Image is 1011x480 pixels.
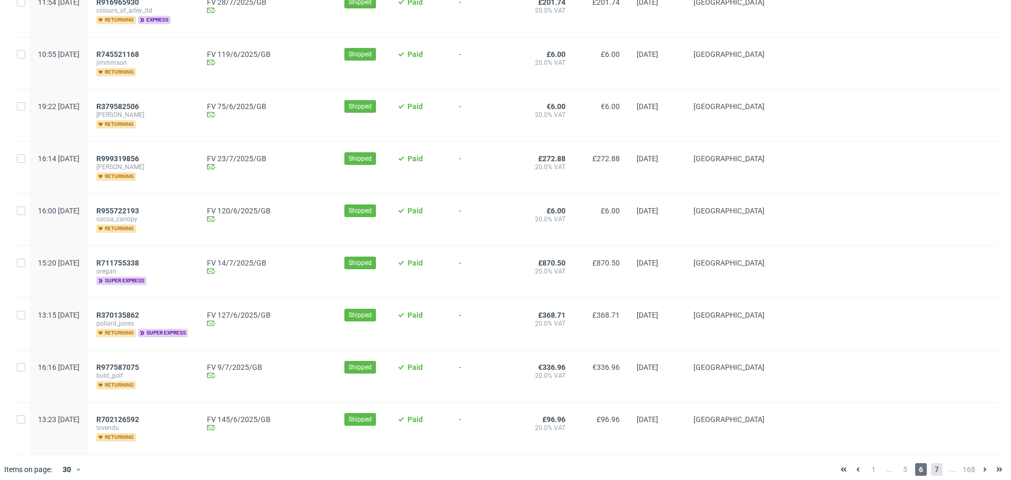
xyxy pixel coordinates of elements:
span: Paid [408,207,423,215]
span: R999319856 [96,154,139,163]
span: lovendu [96,424,190,432]
span: ... [947,463,958,476]
a: R745521168 [96,50,141,58]
span: 20.0% VAT [528,163,566,171]
span: Paid [408,154,423,163]
span: ... [884,463,895,476]
span: Shipped [349,154,372,163]
span: bold_golf [96,371,190,380]
span: 13:15 [DATE] [38,311,80,319]
span: 7 [931,463,943,476]
span: Paid [408,363,423,371]
span: - [459,207,511,233]
span: [PERSON_NAME] [96,163,190,171]
a: FV 127/6/2025/GB [207,311,328,319]
span: returning [96,433,136,442]
span: express [138,16,171,24]
span: R711755338 [96,259,139,267]
span: 20.0% VAT [528,371,566,380]
a: R370135862 [96,311,141,319]
span: [DATE] [637,415,658,424]
span: £6.00 [601,50,620,58]
span: Shipped [349,102,372,111]
span: £272.88 [538,154,566,163]
a: R977587075 [96,363,141,371]
span: [DATE] [637,154,658,163]
span: - [459,50,511,76]
span: returning [96,329,136,337]
span: £870.50 [592,259,620,267]
span: returning [96,120,136,129]
a: FV 14/7/2025/GB [207,259,328,267]
span: [DATE] [637,363,658,371]
span: [PERSON_NAME] [96,111,190,119]
a: R702126592 [96,415,141,424]
a: FV 145/6/2025/GB [207,415,328,424]
span: 20.0% VAT [528,58,566,67]
span: - [459,311,511,337]
span: £368.71 [538,311,566,319]
a: FV 9/7/2025/GB [207,363,328,371]
span: cocoa_canopy [96,215,190,223]
span: [GEOGRAPHIC_DATA] [693,311,765,319]
span: R977587075 [96,363,139,371]
span: 20.0% VAT [528,319,566,328]
span: £6.00 [601,207,620,215]
span: [GEOGRAPHIC_DATA] [693,50,765,58]
span: super express [138,329,188,337]
span: jimminson [96,58,190,67]
span: 20.0% VAT [528,267,566,276]
span: £368.71 [592,311,620,319]
span: 19:22 [DATE] [38,102,80,111]
a: FV 23/7/2025/GB [207,154,328,163]
span: 20.0% VAT [528,215,566,223]
span: 20.0% VAT [528,111,566,119]
span: Shipped [349,206,372,215]
span: 168 [963,463,975,476]
span: 5 [899,463,911,476]
span: R702126592 [96,415,139,424]
a: FV 75/6/2025/GB [207,102,328,111]
span: oregan [96,267,190,276]
span: [DATE] [637,207,658,215]
span: [DATE] [637,259,658,267]
span: Paid [408,259,423,267]
span: Shipped [349,363,372,372]
span: returning [96,16,136,24]
a: R379582506 [96,102,141,111]
div: 30 [56,462,75,477]
span: 15:20 [DATE] [38,259,80,267]
span: £96.96 [597,415,620,424]
a: R955722193 [96,207,141,215]
span: [DATE] [637,102,658,111]
span: 10:55 [DATE] [38,50,80,58]
span: 20.0% VAT [528,6,566,15]
span: [DATE] [637,311,658,319]
span: - [459,102,511,129]
span: super express [96,277,146,285]
span: [GEOGRAPHIC_DATA] [693,363,765,371]
span: R745521168 [96,50,139,58]
span: - [459,154,511,181]
span: Shipped [349,310,372,320]
span: pollard_jones [96,319,190,328]
span: Items on page: [4,464,52,475]
span: [GEOGRAPHIC_DATA] [693,259,765,267]
span: [GEOGRAPHIC_DATA] [693,102,765,111]
span: £96.96 [542,415,566,424]
span: R370135862 [96,311,139,319]
span: €336.96 [538,363,566,371]
span: 1 [868,463,879,476]
span: €336.96 [592,363,620,371]
span: £6.00 [547,207,566,215]
span: £272.88 [592,154,620,163]
span: [GEOGRAPHIC_DATA] [693,415,765,424]
a: FV 119/6/2025/GB [207,50,328,58]
span: R379582506 [96,102,139,111]
span: - [459,363,511,389]
span: returning [96,68,136,76]
span: £870.50 [538,259,566,267]
span: returning [96,172,136,181]
span: 20.0% VAT [528,424,566,432]
span: Paid [408,102,423,111]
